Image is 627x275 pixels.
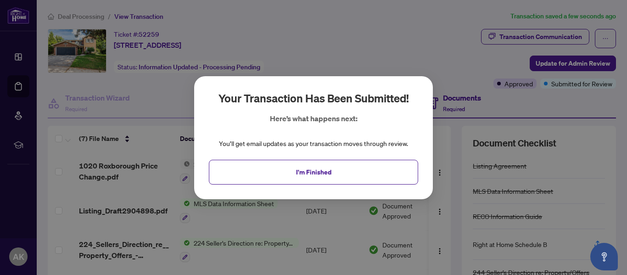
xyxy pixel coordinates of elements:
p: Here’s what happens next: [270,113,358,124]
button: I'm Finished [209,159,418,184]
span: I'm Finished [296,164,331,179]
div: You’ll get email updates as your transaction moves through review. [219,139,408,149]
button: Open asap [590,243,618,270]
h2: Your transaction has been submitted! [218,91,409,106]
